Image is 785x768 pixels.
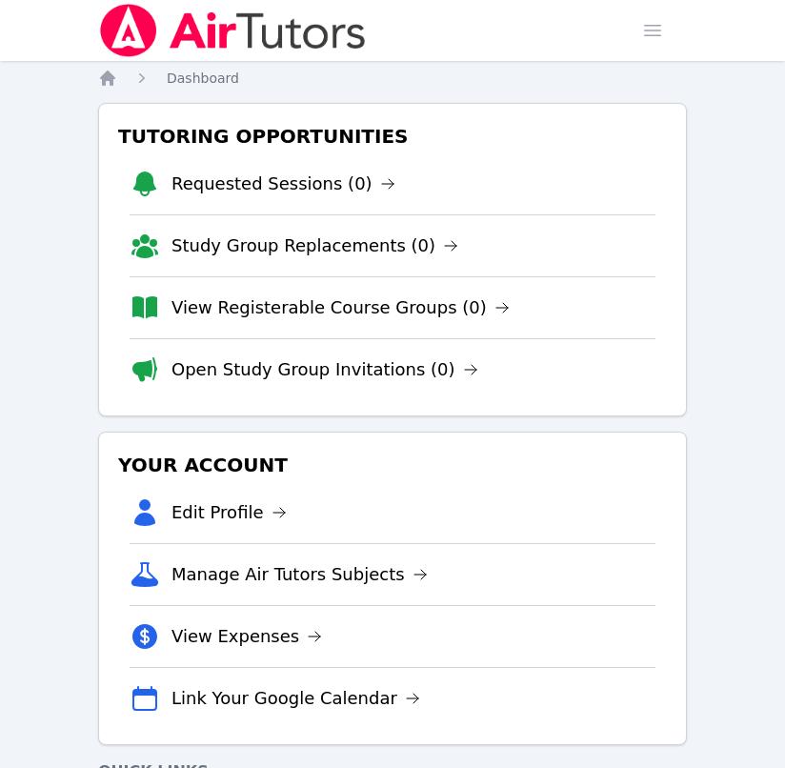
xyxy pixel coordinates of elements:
img: Air Tutors [98,4,368,57]
nav: Breadcrumb [98,69,687,88]
a: Edit Profile [171,499,287,526]
span: Dashboard [167,71,239,86]
h3: Your Account [114,448,671,482]
a: Requested Sessions (0) [171,171,395,197]
a: Manage Air Tutors Subjects [171,561,428,588]
a: View Expenses [171,623,322,650]
a: View Registerable Course Groups (0) [171,294,510,321]
a: Dashboard [167,69,239,88]
a: Link Your Google Calendar [171,685,420,712]
a: Open Study Group Invitations (0) [171,356,478,383]
h3: Tutoring Opportunities [114,119,671,153]
a: Study Group Replacements (0) [171,232,458,259]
